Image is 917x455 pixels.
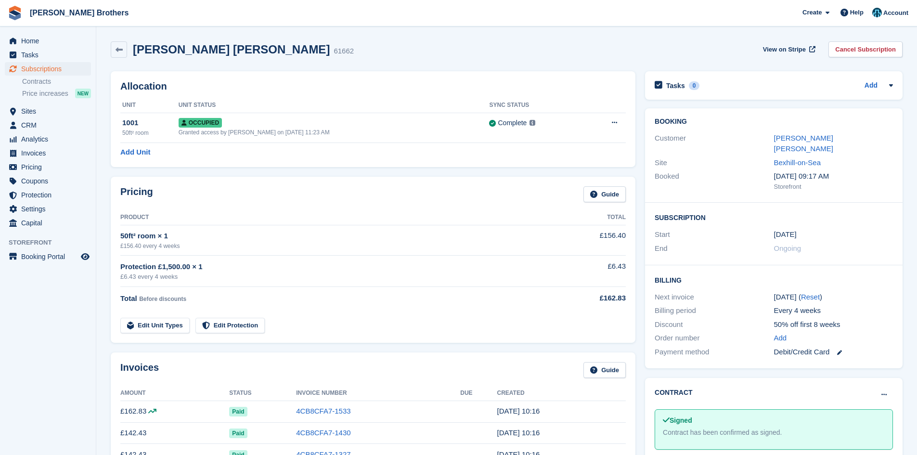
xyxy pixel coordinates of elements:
[5,146,91,160] a: menu
[5,160,91,174] a: menu
[179,98,490,113] th: Unit Status
[5,118,91,132] a: menu
[296,429,350,437] a: 4CB8CFA7-1430
[120,231,548,242] div: 50ft² room × 1
[120,362,159,378] h2: Invoices
[120,386,229,401] th: Amount
[21,34,79,48] span: Home
[530,120,535,126] img: icon-info-grey-7440780725fd019a000dd9b08b2336e03edf1995a4989e88bcd33f0948082b44.svg
[583,362,626,378] a: Guide
[666,81,685,90] h2: Tasks
[774,134,833,153] a: [PERSON_NAME] [PERSON_NAME]
[583,186,626,202] a: Guide
[21,202,79,216] span: Settings
[655,388,693,398] h2: Contract
[548,293,626,304] div: £162.83
[850,8,864,17] span: Help
[21,250,79,263] span: Booking Portal
[774,171,893,182] div: [DATE] 09:17 AM
[5,188,91,202] a: menu
[655,212,893,222] h2: Subscription
[21,174,79,188] span: Coupons
[179,118,222,128] span: Occupied
[120,401,229,422] td: £162.83
[5,132,91,146] a: menu
[120,98,179,113] th: Unit
[774,182,893,192] div: Storefront
[179,128,490,137] div: Granted access by [PERSON_NAME] on [DATE] 11:23 AM
[460,386,497,401] th: Due
[334,46,354,57] div: 61662
[21,160,79,174] span: Pricing
[689,81,700,90] div: 0
[801,293,820,301] a: Reset
[655,275,893,285] h2: Billing
[498,118,527,128] div: Complete
[296,386,460,401] th: Invoice Number
[120,272,548,282] div: £6.43 every 4 weeks
[21,62,79,76] span: Subscriptions
[5,34,91,48] a: menu
[5,216,91,230] a: menu
[774,305,893,316] div: Every 4 weeks
[763,45,806,54] span: View on Stripe
[872,8,882,17] img: Helen Eldridge
[75,89,91,98] div: NEW
[655,118,893,126] h2: Booking
[655,347,774,358] div: Payment method
[122,129,179,137] div: 50ft² room
[655,171,774,191] div: Booked
[133,43,330,56] h2: [PERSON_NAME] [PERSON_NAME]
[229,429,247,438] span: Paid
[120,210,548,225] th: Product
[655,133,774,155] div: Customer
[5,250,91,263] a: menu
[21,146,79,160] span: Invoices
[774,244,801,252] span: Ongoing
[548,256,626,287] td: £6.43
[120,294,137,302] span: Total
[663,428,885,438] div: Contract has been confirmed as signed.
[5,48,91,62] a: menu
[5,174,91,188] a: menu
[120,422,229,444] td: £142.43
[497,429,540,437] time: 2025-07-31 09:16:14 UTC
[26,5,132,21] a: [PERSON_NAME] Brothers
[22,89,68,98] span: Price increases
[655,305,774,316] div: Billing period
[774,158,821,167] a: Bexhill-on-Sea
[229,386,296,401] th: Status
[828,41,903,57] a: Cancel Subscription
[655,243,774,254] div: End
[120,81,626,92] h2: Allocation
[21,104,79,118] span: Sites
[774,347,893,358] div: Debit/Credit Card
[8,6,22,20] img: stora-icon-8386f47178a22dfd0bd8f6a31ec36ba5ce8667c1dd55bd0f319d3a0aa187defe.svg
[195,318,265,334] a: Edit Protection
[655,157,774,169] div: Site
[120,147,150,158] a: Add Unit
[21,48,79,62] span: Tasks
[21,132,79,146] span: Analytics
[5,202,91,216] a: menu
[774,292,893,303] div: [DATE] ( )
[497,407,540,415] time: 2025-08-28 09:16:15 UTC
[883,8,908,18] span: Account
[5,104,91,118] a: menu
[21,118,79,132] span: CRM
[296,407,350,415] a: 4CB8CFA7-1533
[22,77,91,86] a: Contracts
[120,242,548,250] div: £156.40 every 4 weeks
[548,225,626,255] td: £156.40
[774,333,787,344] a: Add
[139,296,186,302] span: Before discounts
[229,407,247,416] span: Paid
[120,318,190,334] a: Edit Unit Types
[663,416,885,426] div: Signed
[655,319,774,330] div: Discount
[21,216,79,230] span: Capital
[655,292,774,303] div: Next invoice
[9,238,96,247] span: Storefront
[655,229,774,240] div: Start
[655,333,774,344] div: Order number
